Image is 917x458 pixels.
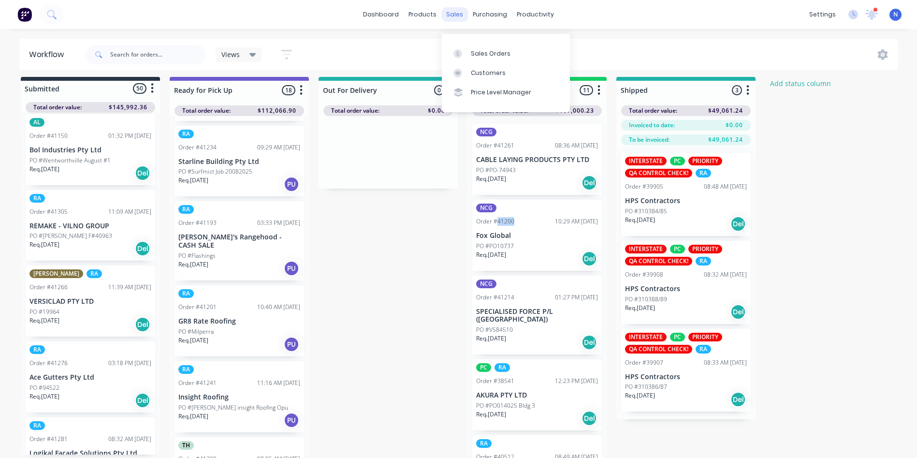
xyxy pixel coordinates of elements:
div: INTERSTATE [625,333,667,341]
div: 01:32 PM [DATE] [108,132,151,140]
p: Bol Industries Pty Ltd [29,146,151,154]
p: AKURA PTY LTD [476,391,598,399]
p: Req. [DATE] [29,316,59,325]
div: RAOrder #4124111:16 AM [DATE]Insight RoofingPO #[PERSON_NAME] insight Roofing OpuReq.[DATE]PU [175,361,304,432]
div: products [404,7,441,22]
div: 03:18 PM [DATE] [108,359,151,368]
div: [PERSON_NAME] [29,269,83,278]
p: PO #Surfmist Job 20082025 [178,167,252,176]
span: $112,066.90 [258,106,296,115]
div: PU [284,261,299,276]
div: RA [696,169,711,177]
div: RA [178,365,194,374]
div: PRIORITY [688,245,722,253]
span: N [893,10,898,19]
div: 03:33 PM [DATE] [257,219,300,227]
div: RA [696,345,711,354]
img: Factory [17,7,32,22]
span: Views [221,49,240,59]
div: Workflow [29,49,69,60]
div: RA [476,439,492,448]
span: $107,000.23 [555,106,594,115]
div: 11:39 AM [DATE] [108,283,151,292]
div: RAOrder #4120110:40 AM [DATE]GR8 Rate RoofingPO #MilperraReq.[DATE]PU [175,285,304,356]
p: HPS Contractors [625,373,747,381]
button: Add status column [765,77,836,90]
div: PU [284,337,299,352]
div: RA [87,269,102,278]
p: Req. [DATE] [625,304,655,312]
div: RA [495,363,510,372]
div: QA CONTROL CHECK! [625,169,692,177]
p: Req. [DATE] [476,334,506,343]
div: Order #41200 [476,217,514,226]
span: Total order value: [182,106,231,115]
div: Sales Orders [471,49,510,58]
div: 11:09 AM [DATE] [108,207,151,216]
div: [PERSON_NAME]RAOrder #4126611:39 AM [DATE]VERSICLAD PTY LTDPO #19964Req.[DATE]Del [26,266,155,337]
div: Order #41193 [178,219,217,227]
div: PC [670,245,685,253]
p: PO #310384/85 [625,207,667,216]
div: 08:32 AM [DATE] [704,270,747,279]
div: Order #41276 [29,359,68,368]
div: RA [29,345,45,354]
div: 01:27 PM [DATE] [555,293,598,302]
span: $0.00 [726,121,743,130]
p: [PERSON_NAME]'s Rangehood - CASH SALE [178,233,300,250]
div: Order #41281 [29,435,68,443]
div: NCGOrder #4120010:29 AM [DATE]Fox GlobalPO #PO10737Req.[DATE]Del [472,200,602,271]
div: RA [29,194,45,203]
div: 09:29 AM [DATE] [257,143,300,152]
p: PO #19964 [29,308,59,316]
div: NCG [476,280,496,288]
p: VERSICLAD PTY LTD [29,297,151,306]
div: RAOrder #4119303:33 PM [DATE][PERSON_NAME]'s Rangehood - CASH SALEPO #FlashingsReq.[DATE]PU [175,201,304,281]
p: Req. [DATE] [178,260,208,269]
div: NCG [476,128,496,136]
p: Insight Roofing [178,393,300,401]
p: Req. [DATE] [178,336,208,345]
p: PO #[PERSON_NAME] F#40963 [29,232,112,240]
div: Del [730,216,746,232]
p: SPECIALISED FORCE P/L ([GEOGRAPHIC_DATA]) [476,308,598,324]
div: Del [582,335,597,350]
div: Order #41214 [476,293,514,302]
div: PRIORITY [688,157,722,165]
div: Del [730,304,746,320]
div: RAOrder #4127603:18 PM [DATE]Ace Gutters Pty LtdPO #94522Req.[DATE]Del [26,341,155,413]
span: $145,992.36 [109,103,147,112]
div: Customers [471,69,506,77]
div: RA [178,130,194,138]
p: PO #Milperra [178,327,214,336]
p: Fox Global [476,232,598,240]
div: TH [178,441,194,450]
div: INTERSTATE [625,245,667,253]
div: Del [135,241,150,256]
p: Req. [DATE] [29,392,59,401]
div: PC [670,157,685,165]
p: REMAKE - VILNO GROUP [29,222,151,230]
div: RA [696,257,711,266]
p: HPS Contractors [625,197,747,205]
div: Order #41305 [29,207,68,216]
div: Del [582,411,597,426]
div: RA [178,205,194,214]
div: Del [135,317,150,332]
div: Order #39907 [625,358,663,367]
p: CABLE LAYING PRODUCTS PTY LTD [476,156,598,164]
div: Del [730,392,746,407]
p: PO #VS84510 [476,325,513,334]
div: Del [582,175,597,191]
p: PO #PO10737 [476,242,514,251]
div: Order #41234 [178,143,217,152]
div: purchasing [468,7,512,22]
div: PCRAOrder #3854112:23 PM [DATE]AKURA PTY LTDPO #PO014025 Bldg 3Req.[DATE]Del [472,359,602,430]
div: AL [29,118,44,127]
a: dashboard [358,7,404,22]
div: PU [284,177,299,192]
div: RA [29,421,45,430]
input: Search for orders... [110,45,206,64]
p: Req. [DATE] [476,410,506,419]
p: Logikal Facade Solutions Pty Ltd [29,449,151,458]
